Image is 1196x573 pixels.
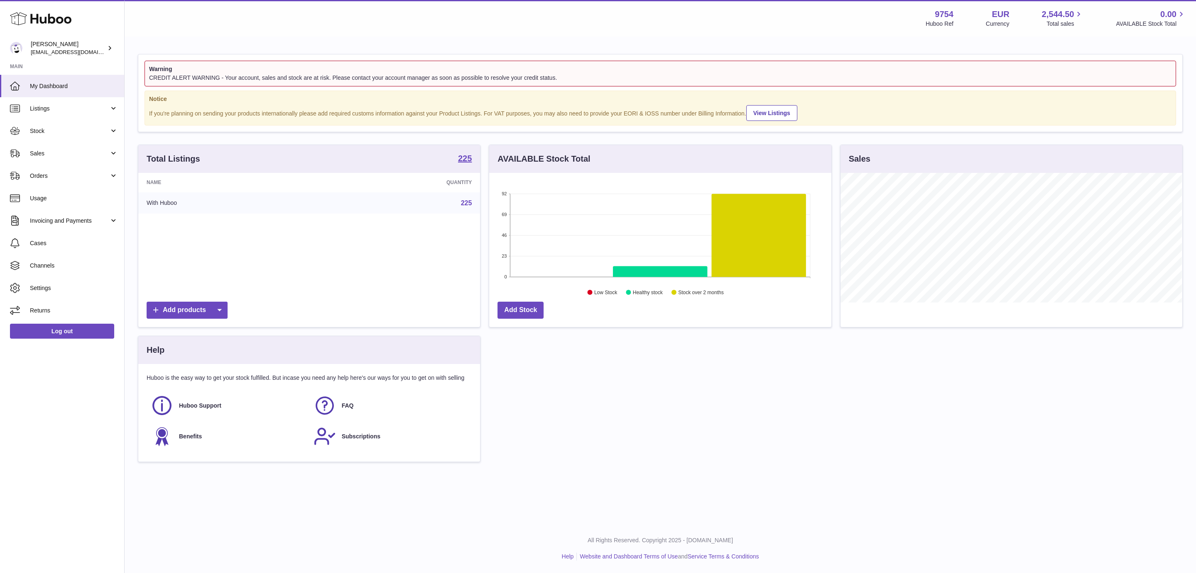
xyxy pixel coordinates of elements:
span: Subscriptions [342,433,380,440]
a: Subscriptions [314,425,468,448]
span: 0.00 [1160,9,1176,20]
span: Settings [30,284,118,292]
a: Log out [10,324,114,339]
td: With Huboo [138,192,319,214]
span: 2,544.50 [1042,9,1074,20]
a: Benefits [151,425,305,448]
span: FAQ [342,402,354,410]
text: 92 [502,192,507,197]
img: info@fieldsluxury.london [10,42,22,54]
span: Stock [30,127,109,135]
text: Stock over 2 months [679,290,724,295]
span: Usage [30,194,118,202]
span: AVAILABLE Stock Total [1116,20,1186,28]
span: Returns [30,307,118,315]
span: Huboo Support [179,402,221,410]
a: View Listings [746,105,797,121]
a: Huboo Support [151,394,305,417]
span: Total sales [1046,20,1083,28]
span: Orders [30,172,109,180]
h3: AVAILABLE Stock Total [498,153,590,165]
span: [EMAIL_ADDRESS][DOMAIN_NAME] [31,49,122,55]
a: 0.00 AVAILABLE Stock Total [1116,9,1186,28]
h3: Help [147,344,164,356]
a: Add Stock [498,302,544,319]
th: Quantity [319,173,480,192]
span: Sales [30,150,109,157]
text: 23 [502,254,507,259]
div: Huboo Ref [926,20,953,28]
a: Add products [147,302,228,319]
text: 0 [505,275,507,280]
div: CREDIT ALERT WARNING - Your account, sales and stock are at risk. Please contact your account man... [149,74,1171,82]
a: Service Terms & Conditions [688,553,759,560]
h3: Sales [849,153,870,165]
div: [PERSON_NAME] [31,40,105,56]
li: and [577,553,759,561]
span: Listings [30,105,109,113]
span: Benefits [179,433,202,440]
text: Low Stock [594,290,618,295]
th: Name [138,173,319,192]
p: Huboo is the easy way to get your stock fulfilled. But incase you need any help here's our ways f... [147,374,472,382]
span: Cases [30,239,118,247]
div: Currency [986,20,1010,28]
h3: Total Listings [147,153,200,165]
text: Healthy stock [633,290,663,295]
strong: 9754 [935,9,953,20]
a: 225 [461,199,472,207]
a: FAQ [314,394,468,417]
span: Invoicing and Payments [30,217,109,225]
div: If you're planning on sending your products internationally please add required customs informati... [149,104,1171,121]
strong: Notice [149,95,1171,103]
span: My Dashboard [30,82,118,90]
a: Help [562,553,574,560]
span: Channels [30,262,118,270]
a: 2,544.50 Total sales [1042,9,1084,28]
strong: EUR [992,9,1009,20]
text: 69 [502,212,507,217]
strong: Warning [149,65,1171,73]
a: 225 [458,154,472,164]
text: 46 [502,233,507,238]
p: All Rights Reserved. Copyright 2025 - [DOMAIN_NAME] [131,536,1189,544]
a: Website and Dashboard Terms of Use [580,553,678,560]
strong: 225 [458,154,472,162]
